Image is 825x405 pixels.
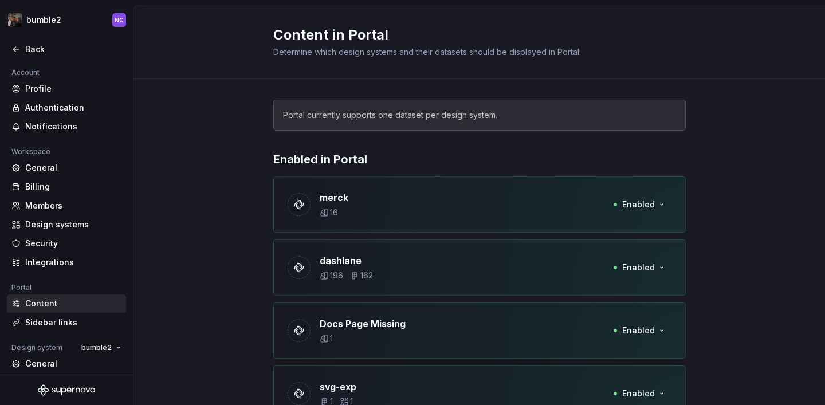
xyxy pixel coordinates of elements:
[25,298,121,309] div: Content
[7,215,126,234] a: Design systems
[25,358,121,369] div: General
[7,145,55,159] div: Workspace
[330,333,333,344] p: 1
[606,194,671,215] button: Enabled
[320,380,356,394] p: svg-exp
[7,80,126,98] a: Profile
[7,294,126,313] a: Content
[7,253,126,272] a: Integrations
[81,343,112,352] span: bumble2
[25,219,121,230] div: Design systems
[606,320,671,341] button: Enabled
[622,325,655,336] span: Enabled
[622,388,655,399] span: Enabled
[25,121,121,132] div: Notifications
[25,162,121,174] div: General
[25,83,121,95] div: Profile
[622,199,655,210] span: Enabled
[7,196,126,215] a: Members
[606,257,671,278] button: Enabled
[25,317,121,328] div: Sidebar links
[7,117,126,136] a: Notifications
[25,44,121,55] div: Back
[606,383,671,404] button: Enabled
[273,151,686,167] p: Enabled in Portal
[330,207,338,218] p: 16
[7,99,126,117] a: Authentication
[7,313,126,332] a: Sidebar links
[25,181,121,192] div: Billing
[2,7,131,33] button: bumble2NC
[273,26,672,44] h2: Content in Portal
[38,384,95,396] svg: Supernova Logo
[7,66,44,80] div: Account
[25,257,121,268] div: Integrations
[330,270,343,281] p: 196
[360,270,373,281] p: 162
[283,109,497,121] div: Portal currently supports one dataset per design system.
[273,47,581,57] span: Determine which design systems and their datasets should be displayed in Portal.
[115,15,124,25] div: NC
[8,13,22,27] img: 6406f678-1b55-468d-98ac-69dd53595fce.png
[320,317,406,331] p: Docs Page Missing
[320,254,373,268] p: dashlane
[7,159,126,177] a: General
[25,200,121,211] div: Members
[7,281,36,294] div: Portal
[26,14,61,26] div: bumble2
[7,178,126,196] a: Billing
[7,234,126,253] a: Security
[320,191,348,205] p: merck
[25,102,121,113] div: Authentication
[622,262,655,273] span: Enabled
[7,341,67,355] div: Design system
[7,40,126,58] a: Back
[25,238,121,249] div: Security
[7,373,126,392] a: Members
[7,355,126,373] a: General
